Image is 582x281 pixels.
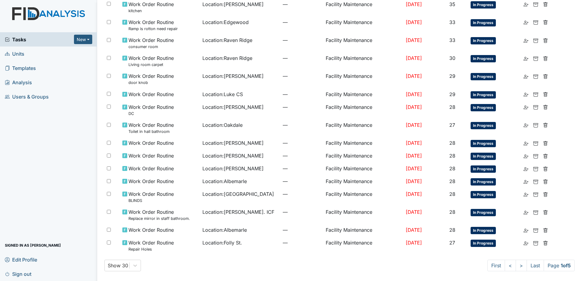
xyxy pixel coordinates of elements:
[128,80,174,85] small: door knob
[449,73,455,79] span: 29
[533,91,538,98] a: Archive
[543,121,548,129] a: Delete
[202,1,264,8] span: Location : [PERSON_NAME]
[5,241,61,250] span: Signed in as [PERSON_NAME]
[128,8,174,14] small: kitchen
[202,36,252,44] span: Location : Raven Ridge
[283,239,321,246] span: —
[543,190,548,198] a: Delete
[406,91,422,97] span: [DATE]
[323,237,404,255] td: Facility Maintenance
[202,208,274,216] span: Location : [PERSON_NAME]. ICF
[323,16,404,34] td: Facility Maintenance
[283,178,321,185] span: —
[323,52,404,70] td: Facility Maintenance
[516,260,527,271] a: >
[283,121,321,129] span: —
[323,137,404,150] td: Facility Maintenance
[543,226,548,234] a: Delete
[449,178,455,184] span: 28
[128,139,174,147] span: Work Order Routine
[128,36,174,50] span: Work Order Routine consumer room
[202,152,264,159] span: Location : [PERSON_NAME]
[128,19,178,32] span: Work Order Routine Ramp is rotton need repair
[406,209,422,215] span: [DATE]
[406,240,422,246] span: [DATE]
[323,88,404,101] td: Facility Maintenance
[449,1,455,7] span: 35
[471,240,496,247] span: In Progress
[471,178,496,186] span: In Progress
[202,54,252,62] span: Location : Raven Ridge
[202,178,247,185] span: Location : Albemarle
[533,178,538,185] a: Archive
[533,226,538,234] a: Archive
[323,188,404,206] td: Facility Maintenance
[406,227,422,233] span: [DATE]
[128,165,174,172] span: Work Order Routine
[543,208,548,216] a: Delete
[471,91,496,99] span: In Progress
[323,70,404,88] td: Facility Maintenance
[406,122,422,128] span: [DATE]
[527,260,544,271] a: Last
[323,162,404,175] td: Facility Maintenance
[533,36,538,44] a: Archive
[406,37,422,43] span: [DATE]
[406,153,422,159] span: [DATE]
[283,190,321,198] span: —
[5,269,31,279] span: Sign out
[471,122,496,129] span: In Progress
[5,36,74,43] a: Tasks
[543,72,548,80] a: Delete
[323,119,404,137] td: Facility Maintenance
[561,262,571,269] strong: 1 of 5
[202,165,264,172] span: Location : [PERSON_NAME]
[128,121,174,134] span: Work Order Routine Toilet in hall bathroom
[533,54,538,62] a: Archive
[471,153,496,160] span: In Progress
[449,104,455,110] span: 28
[128,152,174,159] span: Work Order Routine
[406,104,422,110] span: [DATE]
[128,54,174,68] span: Work Order Routine Living room carpet
[449,140,455,146] span: 28
[449,19,455,25] span: 33
[449,91,455,97] span: 29
[283,226,321,234] span: —
[471,1,496,9] span: In Progress
[323,224,404,237] td: Facility Maintenance
[533,1,538,8] a: Archive
[533,165,538,172] a: Archive
[128,246,174,252] small: Repair Holes
[543,103,548,111] a: Delete
[283,208,321,216] span: —
[202,190,274,198] span: Location : [GEOGRAPHIC_DATA]
[128,44,174,50] small: consumer room
[533,121,538,129] a: Archive
[487,260,505,271] a: First
[406,55,422,61] span: [DATE]
[406,19,422,25] span: [DATE]
[283,36,321,44] span: —
[74,35,92,44] button: New
[5,49,24,58] span: Units
[544,260,575,271] span: Page
[128,1,174,14] span: Work Order Routine kitchen
[283,165,321,172] span: —
[128,26,178,32] small: Ramp is rotton need repair
[128,178,174,185] span: Work Order Routine
[283,72,321,80] span: —
[5,78,32,87] span: Analysis
[323,206,404,224] td: Facility Maintenance
[128,198,174,203] small: BLINDS
[128,129,174,134] small: Toilet in hall bathroom
[449,191,455,197] span: 28
[449,209,455,215] span: 28
[471,37,496,44] span: In Progress
[543,1,548,8] a: Delete
[202,91,243,98] span: Location : Luke CS
[406,1,422,7] span: [DATE]
[128,190,174,203] span: Work Order Routine BLINDS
